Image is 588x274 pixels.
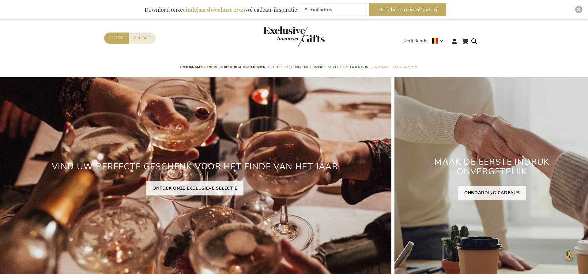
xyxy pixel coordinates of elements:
[403,37,447,44] div: Nederlands
[393,64,417,70] span: Gelegenheden
[104,33,129,44] a: Offerte
[301,3,368,18] form: marketing offers and promotions
[575,6,582,13] div: Close
[403,37,427,44] span: Nederlands
[285,64,325,70] span: Corporate Merchandise
[328,64,368,70] span: Select Keuze Cadeaubon
[146,181,243,195] a: ONTDEK ONZE EXCLUSIEVE SELECTIE
[268,64,282,70] span: Gift Sets
[301,3,366,16] input: E-mailadres
[263,26,294,47] a: store logo
[577,8,581,11] img: Close
[129,33,156,44] a: Contact
[458,186,526,200] a: ONBOARDING CADEAUS
[180,64,217,70] span: Eindejaarsgeschenken
[183,6,245,13] b: eindejaarsbrochure 2025
[369,3,446,16] button: Brochure downloaden
[142,3,300,16] div: Download onze vol cadeau-inspiratie
[371,64,390,70] span: Per Budget
[263,26,325,47] img: Exclusive Business gifts logo
[220,64,265,70] span: 50 beste relatiegeschenken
